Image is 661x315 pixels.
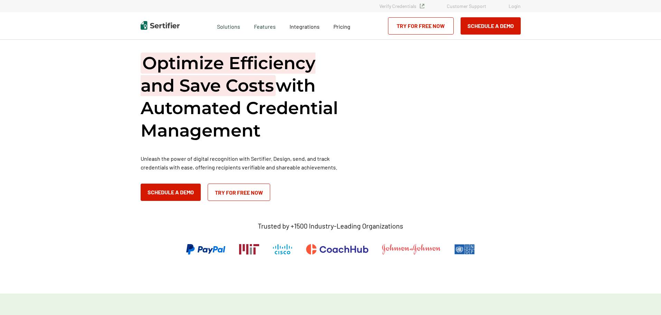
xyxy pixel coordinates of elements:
[186,244,225,254] img: PayPal
[379,3,424,9] a: Verify Credentials
[239,244,259,254] img: Massachusetts Institute of Technology
[333,23,350,30] span: Pricing
[388,17,454,35] a: Try for Free Now
[254,21,276,30] span: Features
[420,4,424,8] img: Verified
[141,53,315,96] span: Optimize Efficiency and Save Costs
[509,3,521,9] a: Login
[273,244,292,254] img: Cisco
[382,244,440,254] img: Johnson & Johnson
[141,52,348,142] h1: with Automated Credential Management
[290,23,320,30] span: Integrations
[333,21,350,30] a: Pricing
[290,21,320,30] a: Integrations
[447,3,486,9] a: Customer Support
[217,21,240,30] span: Solutions
[141,154,348,172] p: Unleash the power of digital recognition with Sertifier. Design, send, and track credentials with...
[306,244,368,254] img: CoachHub
[208,184,270,201] a: Try for Free Now
[454,244,475,254] img: UNDP
[141,21,180,30] img: Sertifier | Digital Credentialing Platform
[258,222,403,230] p: Trusted by +1500 Industry-Leading Organizations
